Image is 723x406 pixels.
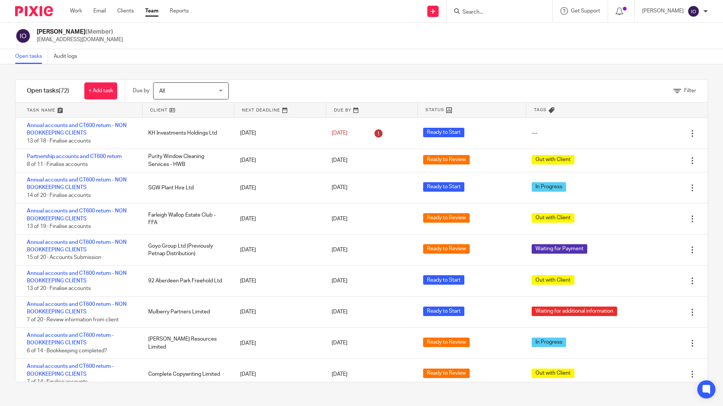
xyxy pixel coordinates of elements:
a: Annual accounts and CT600 return - BOOKKEEPING CLIENTS [27,333,114,346]
span: Tags [534,107,547,113]
div: Purity Window Cleaning Services - HWB [141,149,232,172]
div: [DATE] [233,367,324,382]
span: Ready to Review [423,155,470,164]
span: 8 of 11 · Finalise accounts [27,162,88,167]
span: Ready to Review [423,213,470,223]
a: Clients [117,7,134,15]
span: All [159,88,165,94]
span: Ready to Review [423,369,470,378]
span: 13 of 19 · Finalise accounts [27,224,91,229]
span: Ready to Start [423,182,464,192]
div: KH Investments Holdings Ltd [141,126,232,141]
a: Annual accounts and CT600 return - NON BOOKKEEPING CLIENTS [27,271,127,284]
span: [DATE] [332,372,348,377]
a: + Add task [84,82,117,99]
span: [DATE] [332,185,348,191]
span: 14 of 20 · Finalise accounts [27,193,91,198]
span: Out with Client [532,369,574,378]
span: In Progress [532,338,566,347]
div: [DATE] [233,211,324,226]
div: [DATE] [233,336,324,351]
span: Status [425,107,444,113]
img: Pixie [15,6,53,16]
div: [PERSON_NAME] Resources Limited [141,332,232,355]
span: [DATE] [332,130,348,136]
a: Annual accounts and CT600 return - BOOKKEEPING CLIENTS [27,364,114,377]
div: [DATE] [233,153,324,168]
span: Ready to Review [423,338,470,347]
span: Ready to Start [423,128,464,137]
span: [DATE] [332,247,348,253]
a: Annual accounts and CT600 return - NON BOOKKEEPING CLIENTS [27,208,127,221]
span: Ready to Start [423,307,464,316]
a: Email [93,7,106,15]
img: svg%3E [15,28,31,44]
div: 92 Aberdeen Park Freehold Ltd [141,273,232,288]
div: Goyo Group Ltd (Previously Petnap Distribution) [141,239,232,262]
a: Partnership accounts and CT600 return [27,154,122,159]
span: Filter [684,88,696,93]
a: Open tasks [15,49,48,64]
span: Ready to Start [423,275,464,285]
img: svg%3E [687,5,700,17]
a: Annual accounts and CT600 return - NON BOOKKEEPING CLIENTS [27,302,127,315]
p: Due by [133,87,149,95]
div: [DATE] [233,180,324,195]
a: Annual accounts and CT600 return - NON BOOKKEEPING CLIENTS [27,177,127,190]
span: 7 of 14 · Finalise accounts [27,379,88,384]
a: Work [70,7,82,15]
div: [DATE] [233,242,324,257]
span: 7 of 20 · Review information from client [27,317,119,322]
a: Annual accounts and CT600 return - NON BOOKKEEPING CLIENTS [27,240,127,253]
div: [DATE] [233,126,324,141]
span: Out with Client [532,213,574,223]
span: 15 of 20 · Accounts Submission [27,255,101,260]
span: In Progress [532,182,566,192]
a: Team [145,7,158,15]
a: Annual accounts and CT600 return - NON BOOKKEEPING CLIENTS [27,123,127,136]
p: [EMAIL_ADDRESS][DOMAIN_NAME] [37,36,123,43]
h2: [PERSON_NAME] [37,28,123,36]
div: Complete Copywriting Limited [141,367,232,382]
span: Get Support [571,8,600,14]
div: Mulberry Partners Limited [141,304,232,319]
span: Ready to Review [423,244,470,254]
span: [DATE] [332,216,348,222]
span: [DATE] [332,158,348,163]
p: [PERSON_NAME] [642,7,684,15]
span: (72) [59,88,69,94]
span: [DATE] [332,309,348,315]
span: (Member) [85,29,113,35]
span: 13 of 18 · Finalise accounts [27,138,91,144]
div: [DATE] [233,273,324,288]
span: Waiting for Payment [532,244,587,254]
span: Waiting for additional information [532,307,617,316]
div: SGW Plant Hire Ltd [141,180,232,195]
input: Search [462,9,530,16]
span: Out with Client [532,155,574,164]
span: Out with Client [532,275,574,285]
div: [DATE] [233,304,324,319]
span: [DATE] [332,341,348,346]
a: Audit logs [54,49,83,64]
span: [DATE] [332,278,348,284]
span: 13 of 20 · Finalise accounts [27,286,91,291]
a: Reports [170,7,189,15]
div: --- [532,129,537,137]
div: Farleigh Wallop Estate Club - FFA [141,208,232,231]
h1: Open tasks [27,87,69,95]
span: 6 of 14 · Bookkeeping completed? [27,348,107,353]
